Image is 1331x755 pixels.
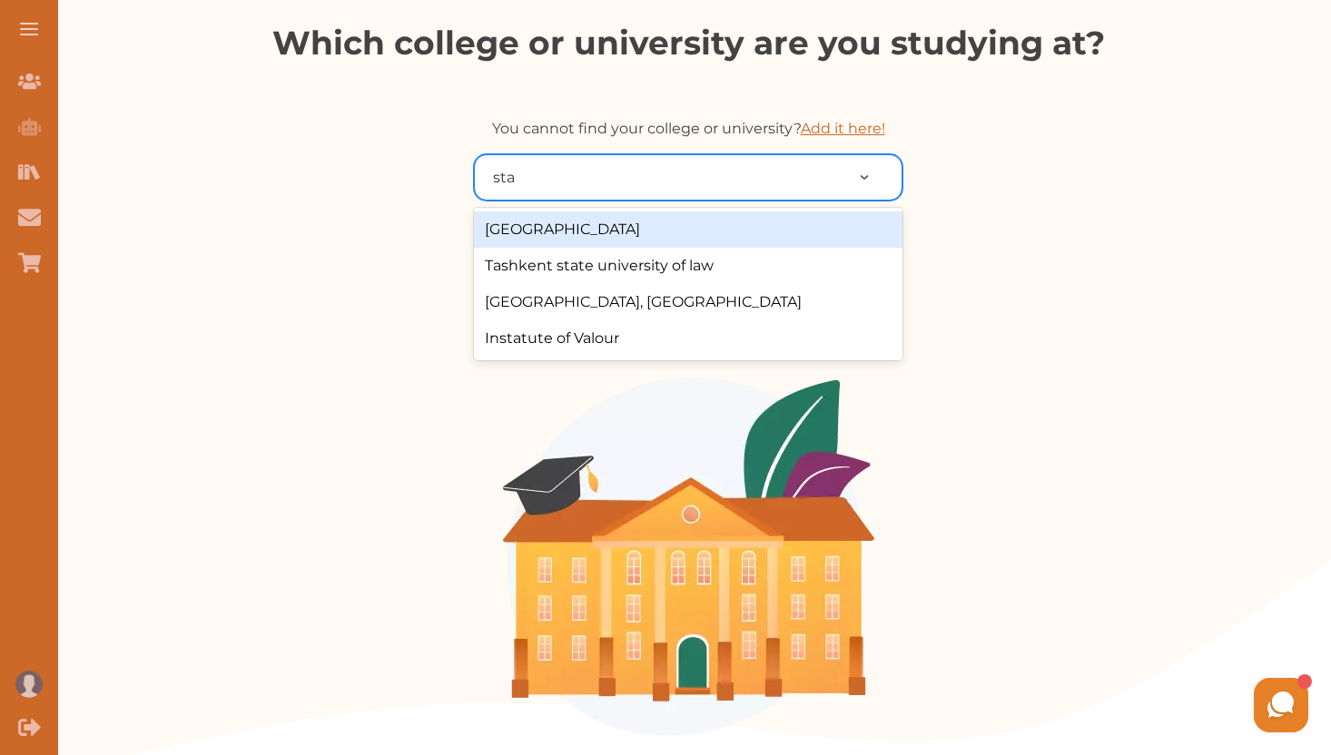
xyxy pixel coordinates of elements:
[474,284,902,320] div: [GEOGRAPHIC_DATA], [GEOGRAPHIC_DATA]
[45,18,1331,67] p: Which college or university are you studying at?
[15,671,43,698] img: User profile
[895,673,1313,737] iframe: HelpCrunch
[860,175,869,180] img: arrow-down
[801,120,885,137] a: Add it here!
[474,211,902,248] div: [GEOGRAPHIC_DATA]
[503,377,874,736] img: image
[45,118,1331,140] p: You cannot find your college or university?
[474,320,902,357] div: Instatute of Valour
[474,248,902,284] div: Tashkent state university of law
